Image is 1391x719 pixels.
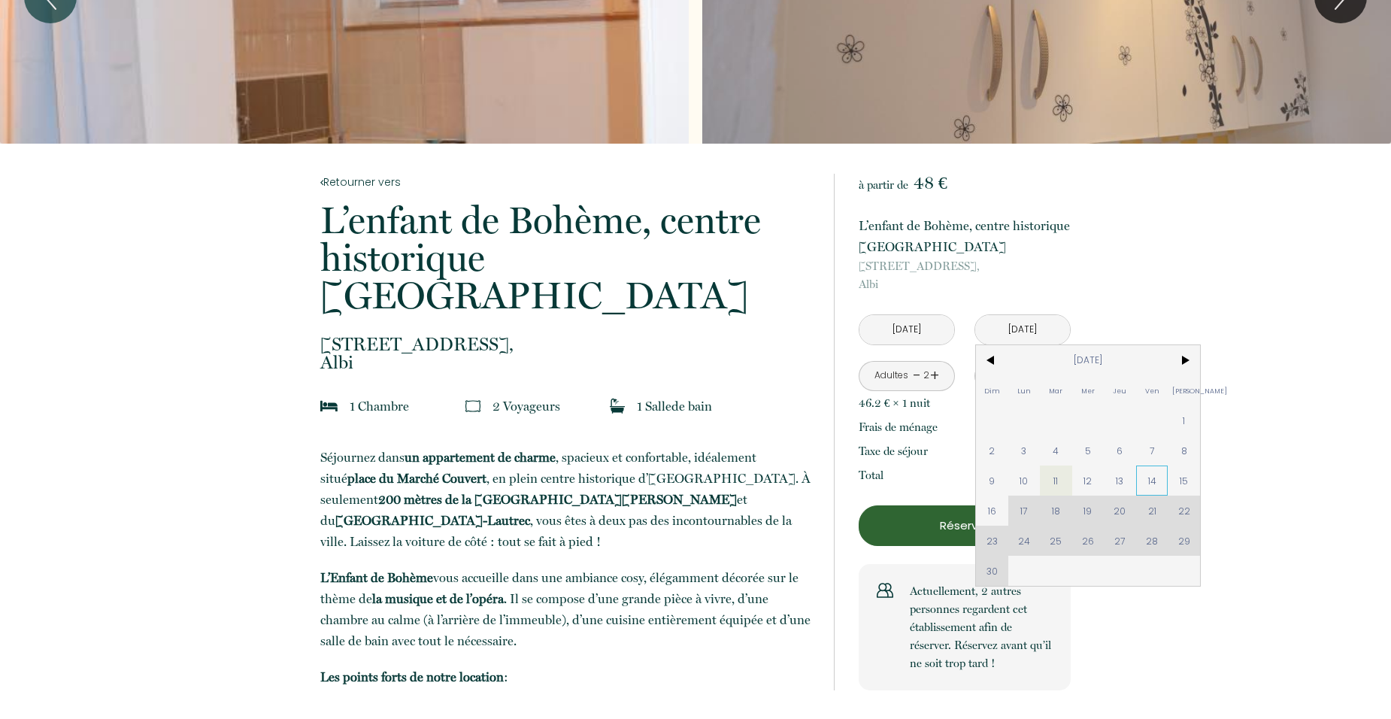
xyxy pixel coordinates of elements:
strong: [GEOGRAPHIC_DATA]-Lautrec [335,513,530,528]
span: 2 [976,435,1008,466]
p: L’enfant de Bohème, centre historique [GEOGRAPHIC_DATA] [859,215,1071,257]
span: 15 [1168,466,1200,496]
span: Jeu [1104,375,1136,405]
span: 4 [1040,435,1072,466]
span: [DATE] [1008,345,1168,375]
a: + [930,364,939,387]
p: Albi [320,335,814,372]
img: guests [465,399,480,414]
p: Actuellement, 2 autres personnes regardent cet établissement afin de réserver. Réservez avant qu’... [910,582,1053,672]
p: 2 Voyageur [492,396,560,417]
span: 48 € [914,172,947,193]
button: Réserver [859,505,1071,546]
span: 5 [1072,435,1105,466]
span: < [976,345,1008,375]
img: users [877,582,893,599]
div: Adultes [874,369,908,383]
strong: la musique et de l’opéra [372,591,504,606]
p: Frais de ménage [859,418,938,436]
span: Lun [1008,375,1041,405]
span: 8 [1168,435,1200,466]
p: Réserver [864,517,1065,535]
span: Ven [1136,375,1168,405]
p: Taxe de séjour [859,442,928,460]
span: Mar [1040,375,1072,405]
span: Dim [976,375,1008,405]
p: vous accueille dans une ambiance cosy, élégamment décorée sur le thème de . Il se compose d’une g... [320,567,814,651]
a: Retourner vers [320,174,814,190]
input: Départ [975,315,1070,344]
span: 14 [1136,466,1168,496]
div: 2 [922,369,929,383]
span: [STREET_ADDRESS], [859,257,1071,275]
a: - [913,364,921,387]
p: Séjournez dans , spacieux et confortable, idéalement situé , en plein centre historique d’[GEOGRA... [320,447,814,552]
strong: place du Marché Couvert [347,471,486,486]
span: 12 [1072,466,1105,496]
span: 1 [1168,405,1200,435]
strong: 200 mètres de la [GEOGRAPHIC_DATA][PERSON_NAME] [378,492,737,507]
p: ​ : [320,666,814,687]
span: 11 [1040,466,1072,496]
p: Total [859,466,883,484]
strong: un appartement de charme [405,450,556,465]
p: Albi [859,257,1071,293]
span: [STREET_ADDRESS], [320,335,814,353]
span: 10 [1008,466,1041,496]
input: Arrivée [859,315,954,344]
span: > [1168,345,1200,375]
p: L’enfant de Bohème, centre historique [GEOGRAPHIC_DATA] [320,202,814,314]
b: Les points forts de notre location [320,669,504,684]
span: 16 [976,496,1008,526]
span: 7 [1136,435,1168,466]
span: à partir de [859,178,908,192]
strong: L’Enfant de Bohème [320,570,433,585]
span: 3 [1008,435,1041,466]
p: 1 Salle de bain [637,396,712,417]
span: 6 [1104,435,1136,466]
span: [PERSON_NAME] [1168,375,1200,405]
span: 13 [1104,466,1136,496]
span: 9 [976,466,1008,496]
span: Mer [1072,375,1105,405]
p: 46.2 € × 1 nuit [859,394,930,412]
span: s [555,399,560,414]
p: 1 Chambre [350,396,409,417]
